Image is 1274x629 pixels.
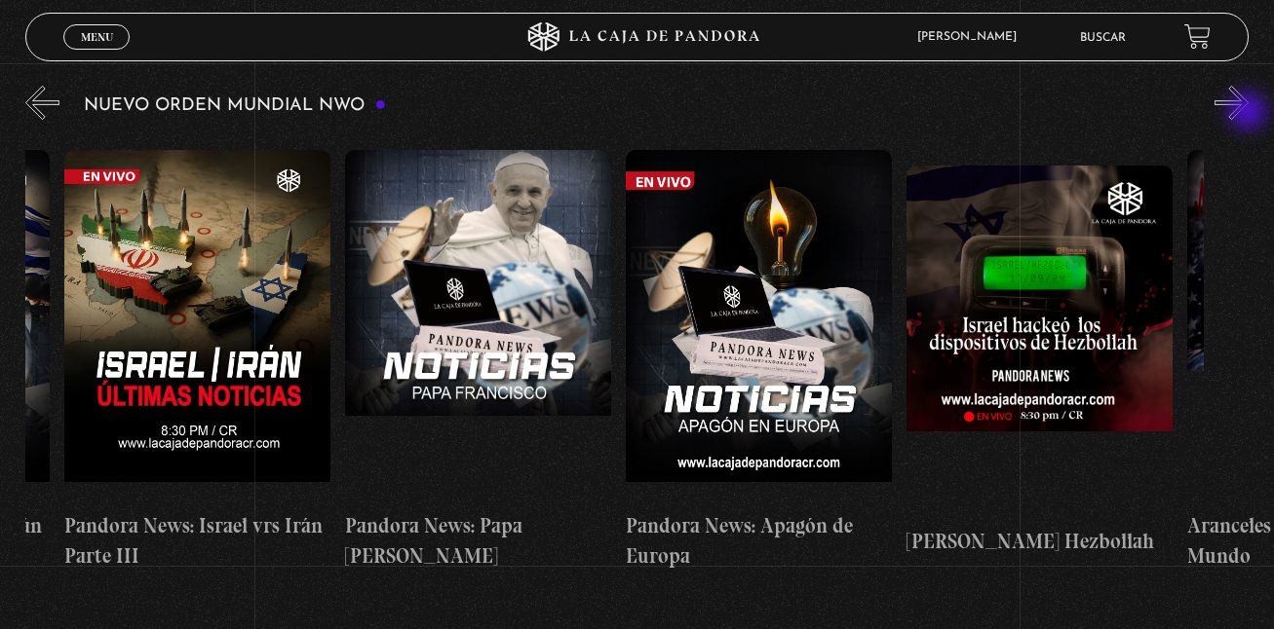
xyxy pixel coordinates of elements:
[1184,23,1211,50] a: View your shopping cart
[81,31,113,43] span: Menu
[907,526,1173,557] h4: [PERSON_NAME] Hezbollah
[345,134,611,587] a: Pandora News: Papa [PERSON_NAME]
[626,134,892,587] a: Pandora News: Apagón de Europa
[345,510,611,572] h4: Pandora News: Papa [PERSON_NAME]
[626,510,892,572] h4: Pandora News: Apagón de Europa
[64,134,330,587] a: Pandora News: Israel vrs Irán Parte III
[84,96,386,115] h3: Nuevo Orden Mundial NWO
[907,134,1173,587] a: [PERSON_NAME] Hezbollah
[25,86,59,120] button: Previous
[64,510,330,572] h4: Pandora News: Israel vrs Irán Parte III
[907,31,1036,43] span: [PERSON_NAME]
[1080,32,1126,44] a: Buscar
[1215,86,1249,120] button: Next
[74,48,120,61] span: Cerrar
